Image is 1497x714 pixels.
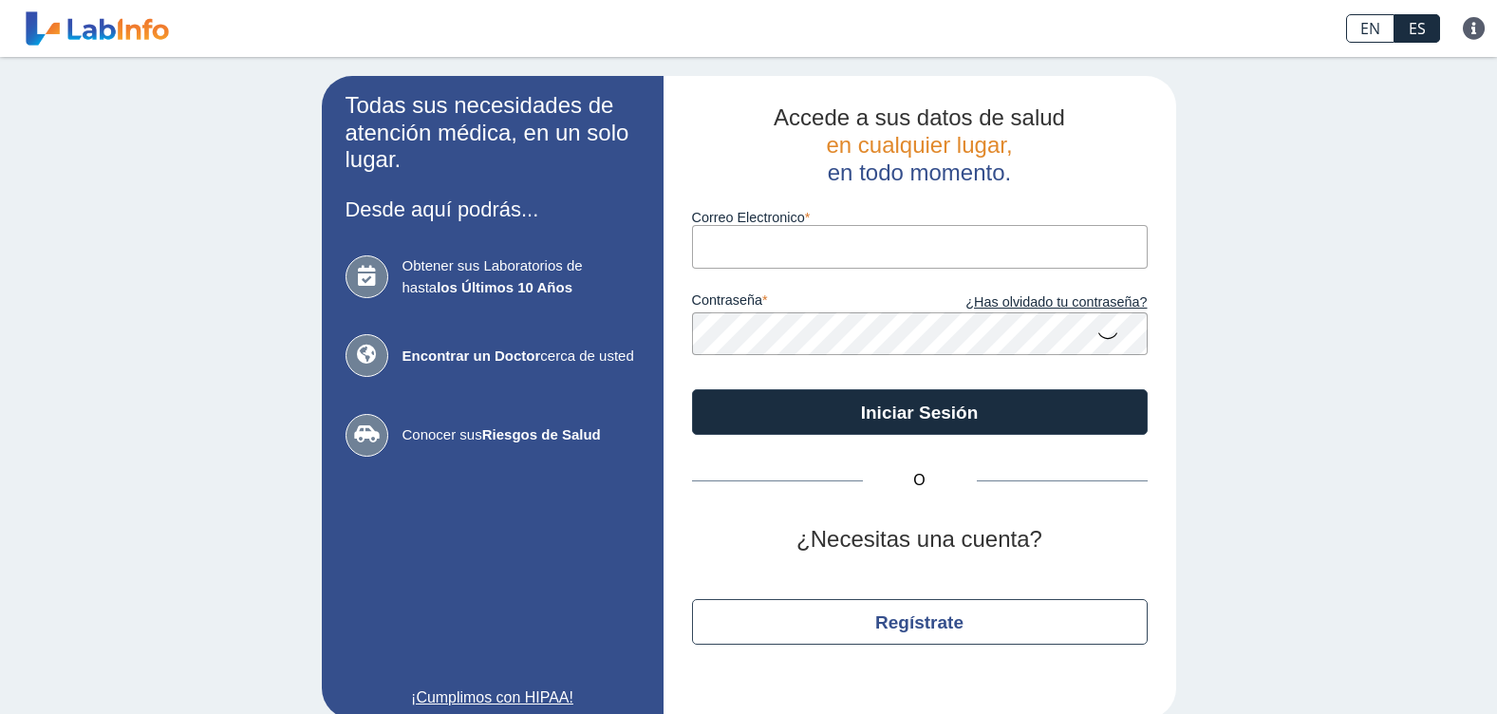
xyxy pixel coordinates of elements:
h2: Todas sus necesidades de atención médica, en un solo lugar. [346,92,640,174]
span: O [863,469,977,492]
a: ¿Has olvidado tu contraseña? [920,292,1148,313]
b: Riesgos de Salud [482,426,601,442]
span: Conocer sus [402,424,640,446]
a: ES [1394,14,1440,43]
b: los Últimos 10 Años [437,279,572,295]
button: Regístrate [692,599,1148,645]
label: contraseña [692,292,920,313]
b: Encontrar un Doctor [402,348,541,364]
span: cerca de usted [402,346,640,367]
a: ¡Cumplimos con HIPAA! [346,686,640,709]
a: EN [1346,14,1394,43]
span: en cualquier lugar, [826,132,1012,158]
label: Correo Electronico [692,210,1148,225]
span: en todo momento. [828,160,1011,185]
button: Iniciar Sesión [692,389,1148,435]
h2: ¿Necesitas una cuenta? [692,526,1148,554]
h3: Desde aquí podrás... [346,197,640,221]
span: Obtener sus Laboratorios de hasta [402,255,640,298]
span: Accede a sus datos de salud [774,104,1065,130]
